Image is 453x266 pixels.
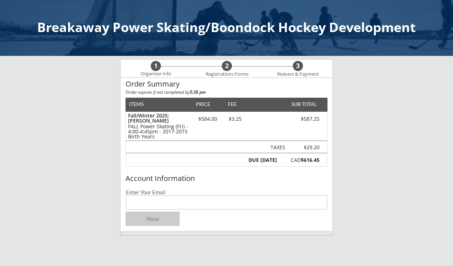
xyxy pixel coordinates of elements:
div: Order Summary [126,80,327,88]
div: Account Information [126,174,327,182]
strong: 5:36 pm [190,89,206,95]
div: $29.20 [291,145,320,150]
div: $587.25 [279,116,320,121]
div: PRICE [192,102,214,107]
div: 1 [151,62,161,70]
div: Fall/Winter 2025: [PERSON_NAME] [128,113,189,123]
button: Next [126,212,180,226]
div: Registrations Forms [202,71,252,77]
div: Waivers & Payment [273,71,323,77]
div: $584.00 [192,116,223,121]
div: $3.25 [223,116,247,121]
div: Taxes not charged on the fee [291,145,320,150]
div: Breakaway Power Skating/Boondock Hockey Development [7,21,446,34]
div: FALL Power Skating (Fri) - 4:00-4:45pm - 2017-2015 Birth Years [128,124,189,139]
div: 3 [293,62,303,70]
div: Order expires if not completed by [126,90,327,94]
div: FEE [223,102,242,107]
div: Taxes not charged on the fee [268,145,285,150]
strong: $616.45 [301,156,320,163]
div: TAXES [268,145,285,150]
div: Organizer Info [136,71,176,77]
div: 2 [222,62,232,70]
div: CAD [281,158,320,163]
div: DUE [DATE] [247,158,277,163]
div: ITEMS [129,102,155,107]
div: Enter Your Email [126,190,327,195]
div: SUB TOTAL [289,102,317,107]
